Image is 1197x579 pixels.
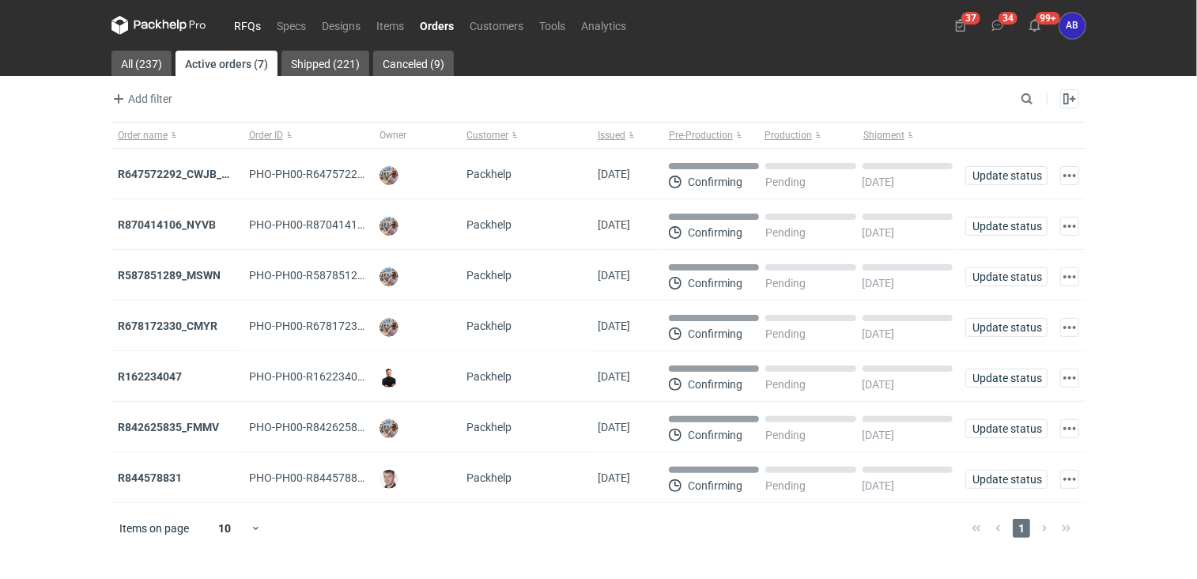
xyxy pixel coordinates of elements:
span: Pre-Production [669,129,733,142]
span: Order name [118,129,168,142]
a: Items [368,16,412,35]
button: Update status [965,217,1048,236]
span: PHO-PH00-R647572292_CWJB_BURH [249,168,439,180]
p: Confirming [688,479,742,492]
span: Update status [972,271,1040,282]
p: Confirming [688,327,742,340]
p: Pending [765,378,806,391]
span: PHO-PH00-R844578831 [249,471,370,484]
span: 07/10/2021 [598,421,630,433]
img: Michał Palasek [379,217,398,236]
span: PHO-PH00-R870414106_NYVB [249,218,403,231]
span: Owner [379,129,406,142]
button: Pre-Production [663,123,761,148]
a: Active orders (7) [176,51,278,76]
button: Update status [965,369,1048,388]
span: 10/01/2022 [598,168,630,180]
span: Packhelp [466,320,512,332]
span: Customer [466,129,508,142]
a: R647572292_CWJB_BURH [118,168,251,180]
span: Issued [598,129,625,142]
button: Order ID [243,123,374,148]
span: Update status [972,221,1040,232]
p: [DATE] [863,226,895,239]
p: [DATE] [863,429,895,441]
p: Pending [765,176,806,188]
a: Shipped (221) [281,51,369,76]
span: PHO-PH00-R162234047 [249,370,370,383]
p: Pending [765,277,806,289]
button: Actions [1060,166,1079,185]
span: Packhelp [466,370,512,383]
p: [DATE] [863,378,895,391]
strong: R162234047 [118,370,182,383]
p: [DATE] [863,277,895,289]
button: AB [1059,13,1086,39]
a: Canceled (9) [373,51,454,76]
p: Confirming [688,378,742,391]
img: Michał Palasek [379,318,398,337]
a: Customers [462,16,531,35]
a: Tools [531,16,573,35]
a: Designs [314,16,368,35]
span: Packhelp [466,218,512,231]
img: Michał Palasek [379,419,398,438]
button: Actions [1060,217,1079,236]
p: Pending [765,226,806,239]
span: PHO-PH00-R842625835_FMMV [249,421,407,433]
img: Michał Palasek [379,267,398,286]
p: [DATE] [863,479,895,492]
p: Confirming [688,429,742,441]
button: Actions [1060,470,1079,489]
span: 15/09/2021 [598,471,630,484]
img: Tomasz Kubiak [379,369,398,388]
p: Pending [765,327,806,340]
span: Packhelp [466,168,512,180]
img: Michał Palasek [379,166,398,185]
button: Actions [1060,419,1079,438]
span: Shipment [863,129,904,142]
span: 15/10/2021 [598,320,630,332]
span: Update status [972,170,1040,181]
span: PHO-PH00-R587851289_MSWN [249,269,408,282]
a: RFQs [226,16,269,35]
a: All (237) [111,51,172,76]
button: Customer [460,123,591,148]
a: R842625835_FMMV [118,421,219,433]
p: Pending [765,429,806,441]
a: R870414106_NYVB [118,218,216,231]
span: 12/10/2021 [598,370,630,383]
p: [DATE] [863,176,895,188]
span: Packhelp [466,421,512,433]
button: 34 [985,13,1010,38]
span: Items on page [119,520,189,536]
button: 37 [948,13,973,38]
span: Packhelp [466,471,512,484]
button: Issued [591,123,663,148]
span: Update status [972,322,1040,333]
svg: Packhelp Pro [111,16,206,35]
button: Actions [1060,318,1079,337]
p: [DATE] [863,327,895,340]
span: Add filter [109,89,172,108]
a: R678172330_CMYR [118,320,217,332]
p: Confirming [688,176,742,188]
a: R587851289_MSWN [118,269,221,282]
span: Update status [972,373,1040,384]
strong: R844578831 [118,471,182,484]
button: Update status [965,318,1048,337]
span: 03/11/2021 [598,269,630,282]
span: Production [765,129,812,142]
span: Packhelp [466,269,512,282]
p: Confirming [688,277,742,289]
button: Update status [965,470,1048,489]
button: Add filter [108,89,173,108]
a: Specs [269,16,314,35]
span: PHO-PH00-R678172330_CMYR [249,320,405,332]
